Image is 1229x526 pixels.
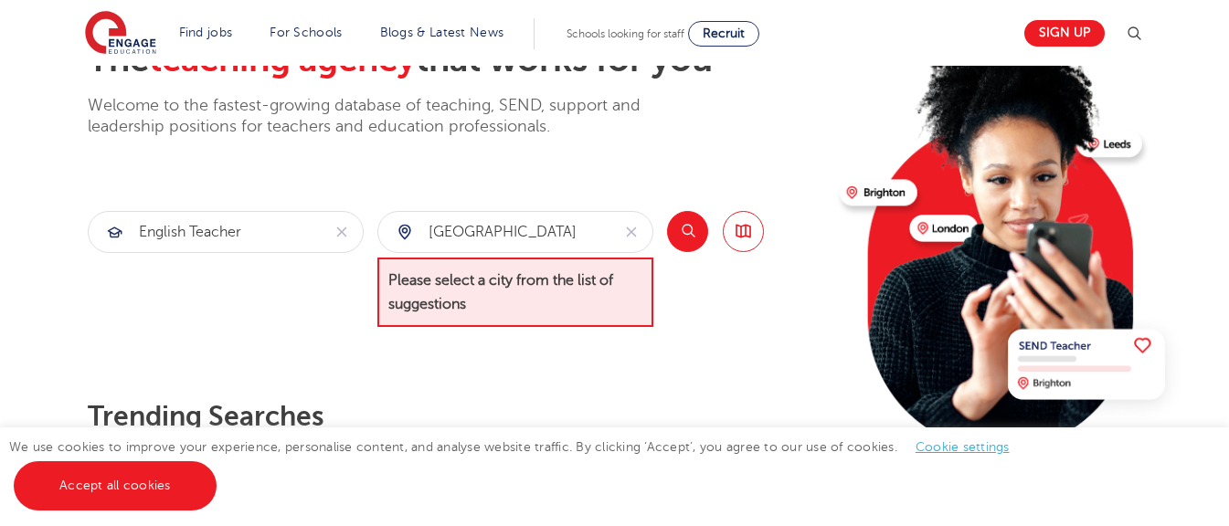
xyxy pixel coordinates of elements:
[688,21,759,47] a: Recruit
[703,26,745,40] span: Recruit
[380,26,504,39] a: Blogs & Latest News
[14,461,217,510] a: Accept all cookies
[88,400,825,433] p: Trending searches
[610,212,652,252] button: Clear
[567,27,684,40] span: Schools looking for staff
[321,212,363,252] button: Clear
[377,258,653,328] span: Please select a city from the list of suggestions
[1024,20,1105,47] a: Sign up
[667,211,708,252] button: Search
[88,211,364,253] div: Submit
[88,95,691,138] p: Welcome to the fastest-growing database of teaching, SEND, support and leadership positions for t...
[916,440,1010,454] a: Cookie settings
[179,26,233,39] a: Find jobs
[89,212,321,252] input: Submit
[377,211,653,253] div: Submit
[270,26,342,39] a: For Schools
[9,440,1028,492] span: We use cookies to improve your experience, personalise content, and analyse website traffic. By c...
[378,212,610,252] input: Submit
[85,11,156,57] img: Engage Education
